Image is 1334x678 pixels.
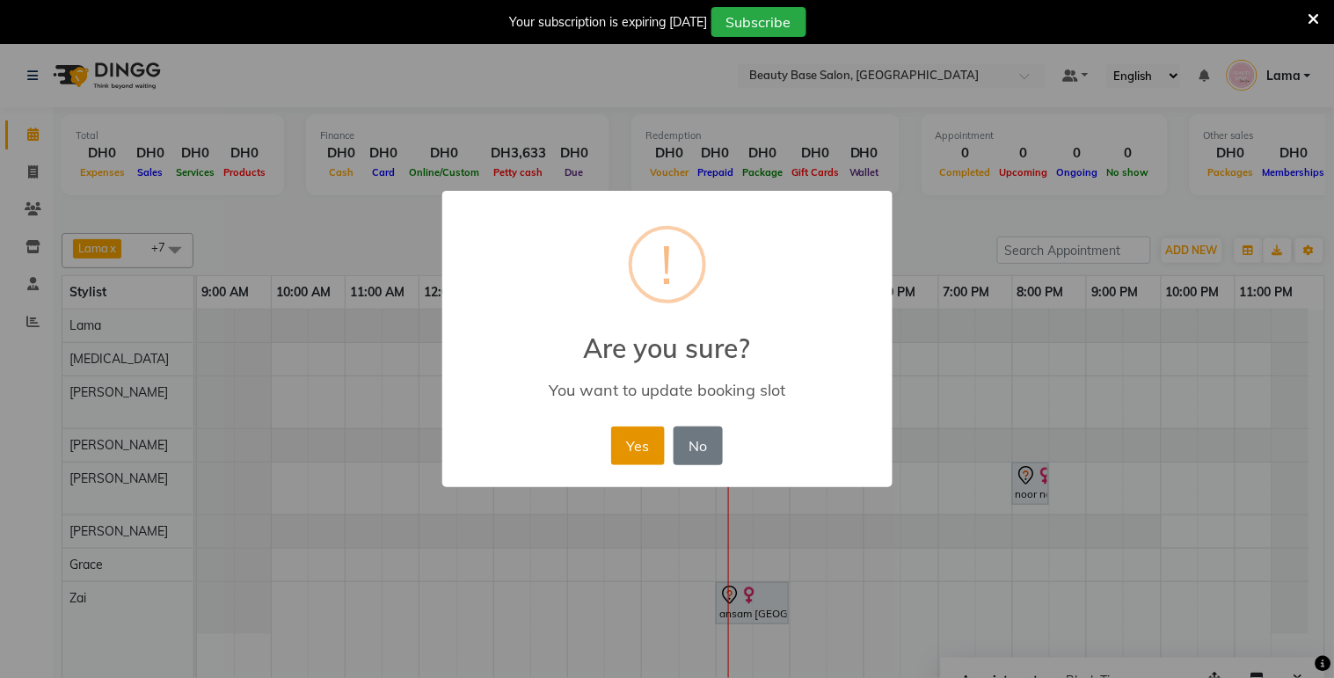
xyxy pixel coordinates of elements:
button: No [674,426,723,465]
div: ! [661,230,674,300]
div: Your subscription is expiring [DATE] [510,13,708,32]
button: Yes [611,426,665,465]
h2: Are you sure? [442,311,893,364]
button: Subscribe [711,7,806,37]
div: You want to update booking slot [467,380,866,400]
